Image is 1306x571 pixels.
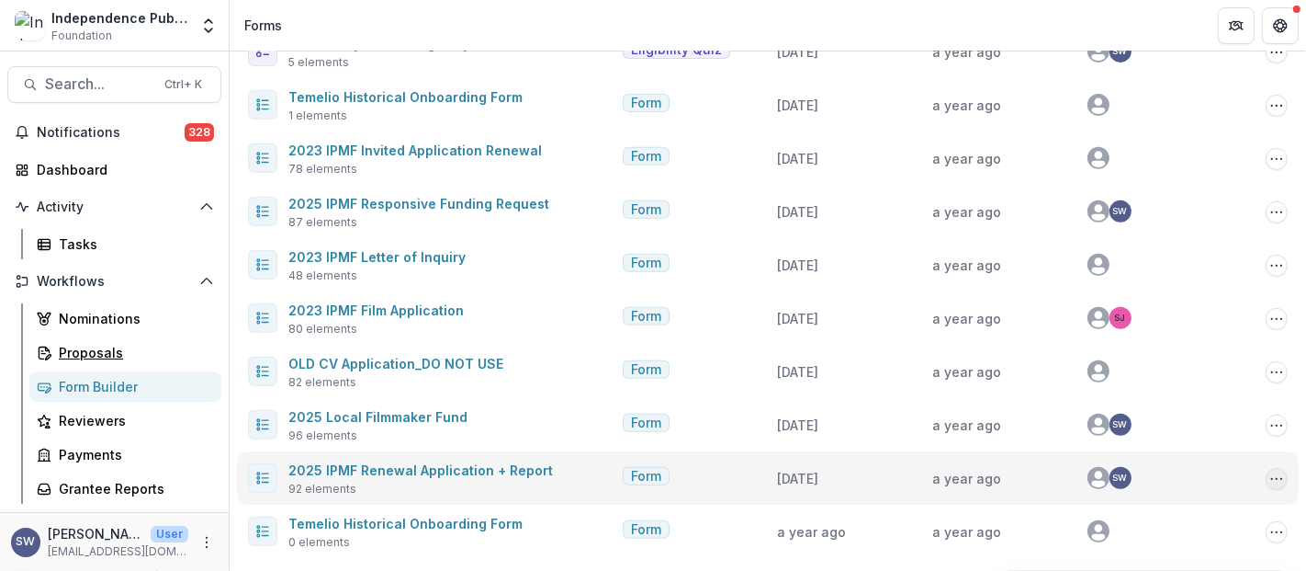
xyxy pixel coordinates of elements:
span: a year ago [932,257,1001,273]
div: Sherella Williams [1113,47,1128,56]
span: [DATE] [778,417,819,433]
span: [DATE] [778,471,819,486]
svg: avatar [1087,200,1109,223]
span: a year ago [932,97,1001,113]
span: a year ago [932,471,1001,486]
span: [DATE] [778,257,819,273]
span: 96 elements [288,428,357,444]
p: User [151,526,188,542]
span: [DATE] [778,151,819,166]
span: 48 elements [288,268,357,284]
span: a year ago [932,364,1001,380]
div: Proposals [59,343,207,362]
span: Form [631,256,661,271]
span: a year ago [932,204,1001,220]
span: Form [631,96,661,111]
span: a year ago [932,417,1001,433]
span: Form [631,522,661,538]
div: Forms [244,16,282,35]
a: Reviewers [29,405,221,436]
div: Grantee Reports [59,479,207,498]
span: 5 elements [288,54,349,71]
div: Payments [59,445,207,464]
svg: avatar [1087,40,1109,63]
span: 328 [185,123,214,142]
button: Options [1266,201,1288,223]
span: 1 elements [288,108,347,124]
div: Form Builder [59,377,207,396]
svg: avatar [1087,254,1109,276]
button: Options [1266,415,1288,437]
span: [DATE] [778,364,819,380]
button: Notifications328 [7,118,221,147]
a: OLD CV Application_DO NOT USE [288,356,503,371]
img: Independence Public Media Foundation [15,11,44,40]
a: Nominations [29,303,221,334]
button: More [196,531,218,554]
span: Search... [45,75,153,93]
button: Options [1266,95,1288,117]
span: [DATE] [778,204,819,220]
button: Options [1266,148,1288,170]
button: Open Documents [7,511,221,541]
div: Ctrl + K [161,74,206,95]
a: Payments [29,440,221,470]
button: Options [1266,255,1288,277]
div: Dashboard [37,160,207,179]
div: Tasks [59,234,207,254]
a: Form Builder [29,371,221,402]
svg: avatar [1087,147,1109,169]
div: Reviewers [59,411,207,430]
button: Get Help [1262,7,1299,44]
div: Sherella Williams [1113,474,1128,483]
button: Options [1266,521,1288,543]
span: Form [631,149,661,165]
button: Options [1266,361,1288,383]
a: 2025 IPMF Renewal Application + Report [288,463,553,478]
svg: avatar [1087,307,1109,329]
span: a year ago [932,524,1001,540]
div: Sherella Williams [17,536,36,548]
button: Open entity switcher [196,7,221,44]
a: Temelio Historical Onboarding Form [288,89,523,105]
button: Open Activity [7,192,221,222]
p: [PERSON_NAME] [48,524,143,543]
span: 82 elements [288,374,356,391]
a: 2023 IPMF Invited Application Renewal [288,143,542,158]
a: Tasks [29,229,221,259]
span: [DATE] [778,311,819,326]
a: 2023 IPMF Letter of Inquiry [288,249,466,265]
div: Sherella Williams [1113,207,1128,216]
a: 2023 IPMF Film Application [288,303,464,318]
button: Options [1266,308,1288,330]
a: Grantee Reports [29,474,221,504]
span: Form [631,362,661,378]
span: a year ago [778,524,847,540]
span: Form [631,202,661,218]
span: Form [631,469,661,485]
div: Independence Public Media Foundation [51,8,188,28]
a: 2025 IPMF Responsive Funding Request [288,196,549,211]
button: Options [1266,468,1288,490]
svg: avatar [1087,467,1109,489]
a: Dashboard [7,154,221,185]
span: [DATE] [778,97,819,113]
span: a year ago [932,311,1001,326]
div: Nominations [59,309,207,328]
div: Sherella Williams [1113,420,1128,429]
svg: avatar [1087,360,1109,383]
a: Temelio Historical Onboarding Form [288,516,523,531]
svg: avatar [1087,520,1109,542]
span: 78 elements [288,161,357,177]
span: Foundation [51,28,112,44]
span: 80 elements [288,321,357,337]
div: Samíl Jimenez-Magdaleno [1115,314,1126,323]
span: Notifications [37,125,185,141]
a: Proposals [29,337,221,368]
span: [DATE] [778,44,819,60]
span: 92 elements [288,481,356,497]
span: 87 elements [288,214,357,231]
span: Form [631,309,661,325]
a: 2025 Local Filmmaker Fund [288,409,467,425]
nav: breadcrumb [237,12,289,39]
